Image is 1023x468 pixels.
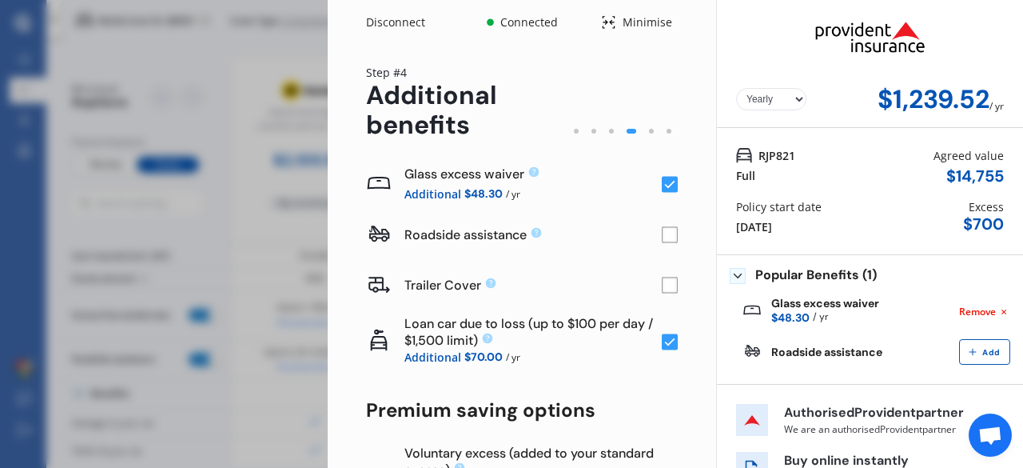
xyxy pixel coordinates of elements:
[979,348,1003,358] span: Add
[366,399,678,422] div: Premium saving options
[813,310,828,326] span: / yr
[790,6,951,67] img: Provident.png
[616,14,678,30] div: Minimise
[969,198,1004,215] div: Excess
[736,218,772,235] div: [DATE]
[784,422,976,436] p: We are an authorised Provident partner
[736,167,755,184] div: Full
[989,85,1004,114] div: / yr
[506,348,520,366] span: / yr
[366,14,443,30] div: Disconnect
[969,414,1012,457] div: Open chat
[963,215,1004,234] div: $ 700
[464,185,503,203] span: $48.30
[404,166,662,182] div: Glass excess waiver
[755,268,877,284] span: Popular Benefits (1)
[506,185,520,203] span: / yr
[771,346,882,358] div: Roadside assistance
[784,404,976,422] p: Authorised Provident partner
[404,185,461,203] span: Additional
[959,305,996,319] span: Remove
[404,348,461,366] span: Additional
[464,348,503,366] span: $70.00
[404,317,662,348] div: Loan car due to loss (up to $100 per day / $1,500 limit)
[497,14,560,30] div: Connected
[736,404,768,436] img: insurer icon
[366,64,567,81] div: Step # 4
[404,226,662,243] div: Roadside assistance
[771,310,810,326] span: $48.30
[736,198,822,215] div: Policy start date
[771,297,879,326] div: Glass excess waiver
[758,147,795,164] span: RJP821
[404,277,662,294] div: Trailer Cover
[946,167,1004,186] div: $ 14,755
[933,147,1004,164] div: Agreed value
[366,81,567,140] div: Additional benefits
[878,85,989,114] div: $1,239.52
